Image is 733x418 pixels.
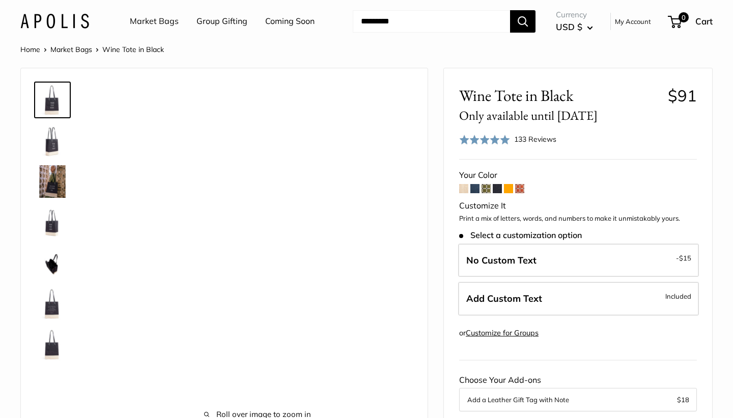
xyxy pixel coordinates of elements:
[459,326,539,340] div: or
[466,293,542,304] span: Add Custom Text
[36,288,69,320] img: Wine Tote in Black
[102,45,164,54] span: Wine Tote in Black
[459,198,697,214] div: Customize It
[677,396,689,404] span: $18
[459,373,697,411] div: Choose Your Add-ons
[353,10,510,33] input: Search...
[695,16,713,27] span: Cart
[36,328,69,361] img: Wine Tote in Black
[679,12,689,22] span: 0
[665,290,691,302] span: Included
[20,14,89,29] img: Apolis
[36,206,69,239] img: Wine Tote in Black
[459,214,697,224] p: Print a mix of letters, words, and numbers to make it unmistakably yours.
[20,45,40,54] a: Home
[676,252,691,264] span: -
[510,10,535,33] button: Search
[556,19,593,35] button: USD $
[50,45,92,54] a: Market Bags
[130,14,179,29] a: Market Bags
[20,43,164,56] nav: Breadcrumb
[679,254,691,262] span: $15
[668,86,697,106] span: $91
[459,168,697,183] div: Your Color
[36,247,69,279] img: Wine Tote in Black
[459,230,582,240] span: Select a customization option
[556,8,593,22] span: Currency
[34,82,71,118] a: Your new favorite carry-all.
[34,204,71,241] a: Wine Tote in Black
[459,86,660,124] span: Wine Tote in Black
[514,135,556,144] span: 133 Reviews
[34,245,71,281] a: Wine Tote in Black
[34,122,71,159] a: Wine Tote in Black
[265,14,315,29] a: Coming Soon
[36,84,69,116] img: Your new favorite carry-all.
[466,328,539,337] a: Customize for Groups
[466,254,537,266] span: No Custom Text
[669,13,713,30] a: 0 Cart
[34,326,71,363] a: Wine Tote in Black
[459,107,598,123] small: Only available until [DATE]
[458,282,699,316] label: Add Custom Text
[36,165,69,198] img: Wine Tote in Black
[615,15,651,28] a: My Account
[458,244,699,277] label: Leave Blank
[467,394,689,406] button: Add a Leather Gift Tag with Note
[196,14,247,29] a: Group Gifting
[36,124,69,157] img: Wine Tote in Black
[34,163,71,200] a: Wine Tote in Black
[556,21,582,32] span: USD $
[34,285,71,322] a: Wine Tote in Black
